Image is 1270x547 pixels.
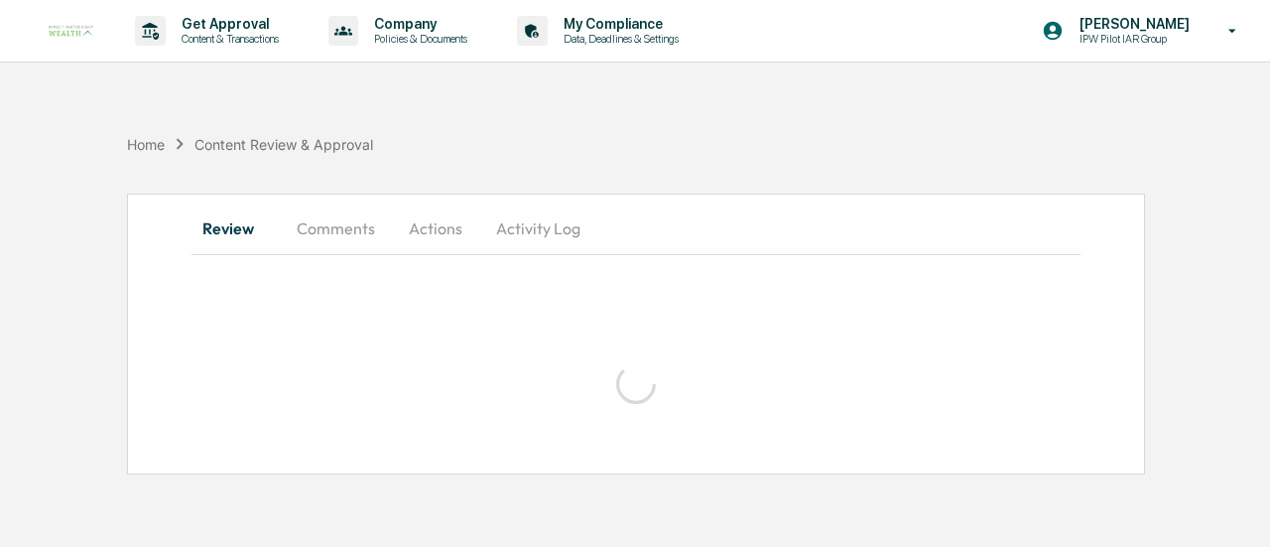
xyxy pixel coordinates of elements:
[281,205,391,252] button: Comments
[191,205,1080,252] div: secondary tabs example
[548,32,689,46] p: Data, Deadlines & Settings
[166,32,289,46] p: Content & Transactions
[166,16,289,32] p: Get Approval
[127,136,165,153] div: Home
[391,205,480,252] button: Actions
[194,136,373,153] div: Content Review & Approval
[1064,32,1200,46] p: IPW Pilot IAR Group
[1064,16,1200,32] p: [PERSON_NAME]
[548,16,689,32] p: My Compliance
[48,24,95,37] img: logo
[191,205,281,252] button: Review
[480,205,596,252] button: Activity Log
[358,32,477,46] p: Policies & Documents
[358,16,477,32] p: Company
